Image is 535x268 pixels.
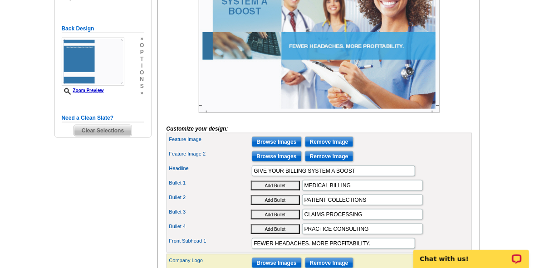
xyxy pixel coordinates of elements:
button: Add Bullet [251,195,300,205]
button: Add Bullet [251,181,300,190]
span: s [140,83,144,90]
label: Bullet 4 [169,223,251,230]
label: Headline [169,165,251,172]
input: Remove Image [305,151,353,162]
label: Front Subhead 1 [169,237,251,245]
label: Bullet 3 [169,208,251,216]
label: Feature Image 2 [169,150,251,158]
span: Clear Selections [74,125,132,136]
span: » [140,35,144,42]
h5: Need a Clean Slate? [62,114,144,122]
span: o [140,42,144,49]
span: t [140,56,144,63]
input: Remove Image [305,136,353,147]
label: Feature Image [169,136,251,143]
span: p [140,49,144,56]
input: Browse Images [252,151,302,162]
label: Bullet 2 [169,194,251,201]
span: o [140,69,144,76]
img: Z18883541_00001_2.jpg [62,38,124,86]
h5: Back Design [62,24,144,33]
button: Add Bullet [251,224,300,234]
input: Browse Images [252,136,302,147]
button: Add Bullet [251,210,300,219]
a: Zoom Preview [62,88,104,93]
i: Customize your design: [167,126,228,132]
label: Company Logo [169,257,251,264]
span: i [140,63,144,69]
label: Bullet 1 [169,179,251,187]
iframe: LiveChat chat widget [407,239,535,268]
span: n [140,76,144,83]
span: » [140,90,144,97]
